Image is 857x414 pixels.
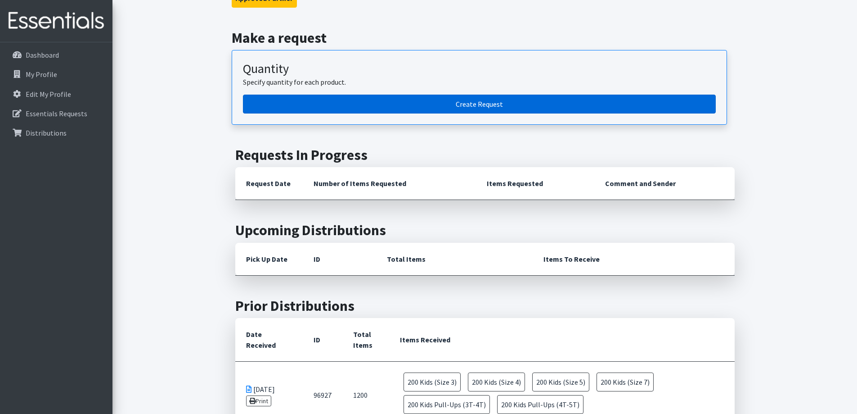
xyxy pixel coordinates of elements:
span: 200 Kids (Size 4) [468,373,525,391]
th: Items Received [389,318,735,362]
span: 200 Kids Pull-Ups (4T-5T) [497,395,583,414]
p: Specify quantity for each product. [243,77,716,87]
th: Date Received [235,318,303,362]
th: Number of Items Requested [303,167,476,200]
span: 200 Kids (Size 7) [597,373,654,391]
p: Edit My Profile [26,90,71,99]
img: HumanEssentials [4,6,109,36]
span: 200 Kids (Size 5) [532,373,589,391]
th: Total Items [342,318,389,362]
a: My Profile [4,65,109,83]
p: My Profile [26,70,57,79]
h2: Make a request [232,29,738,46]
a: Create a request by quantity [243,95,716,114]
th: Request Date [235,167,303,200]
span: 200 Kids Pull-Ups (3T-4T) [404,395,490,414]
a: Essentials Requests [4,105,109,123]
th: Items Requested [476,167,594,200]
a: Dashboard [4,46,109,64]
th: Pick Up Date [235,243,303,276]
h2: Requests In Progress [235,146,735,164]
p: Dashboard [26,50,59,59]
h3: Quantity [243,61,716,77]
span: 200 Kids (Size 3) [404,373,461,391]
a: Edit My Profile [4,85,109,103]
h2: Upcoming Distributions [235,222,735,239]
p: Essentials Requests [26,109,87,118]
th: Total Items [376,243,533,276]
th: ID [303,243,376,276]
th: ID [303,318,342,362]
a: Print [246,396,272,406]
p: Distributions [26,128,67,137]
th: Comment and Sender [594,167,734,200]
a: Distributions [4,124,109,142]
h2: Prior Distributions [235,297,735,314]
th: Items To Receive [533,243,735,276]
